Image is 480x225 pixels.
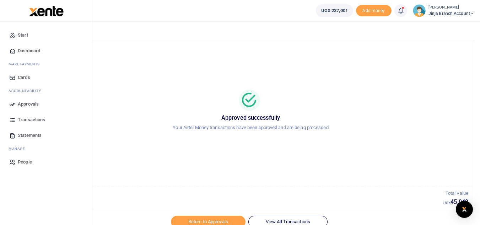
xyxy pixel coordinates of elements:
[12,61,40,67] span: ake Payments
[28,8,64,13] a: logo-small logo-large logo-large
[18,132,42,139] span: Statements
[12,146,25,151] span: anage
[316,4,353,17] a: UGX 237,001
[413,4,474,17] a: profile-user [PERSON_NAME] Jinja branch account
[6,154,86,170] a: People
[443,201,451,205] small: UGX
[6,70,86,85] a: Cards
[33,199,443,206] h5: 1
[321,7,348,14] span: UGX 237,001
[36,124,465,132] p: Your Airtel Money transactions have been approved and are being processed
[6,128,86,143] a: Statements
[356,7,392,13] a: Add money
[428,5,474,11] small: [PERSON_NAME]
[18,159,32,166] span: People
[14,88,41,93] span: countability
[456,201,473,218] div: Open Intercom Messenger
[36,114,465,122] h5: Approved successfully
[413,4,426,17] img: profile-user
[6,96,86,112] a: Approvals
[443,190,468,197] p: Total Value
[18,47,40,54] span: Dashboard
[6,27,86,43] a: Start
[6,43,86,59] a: Dashboard
[313,4,356,17] li: Wallet ballance
[443,199,468,206] h5: 45,949
[33,190,443,197] p: Total Transactions
[18,116,45,123] span: Transactions
[356,5,392,17] li: Toup your wallet
[356,5,392,17] span: Add money
[428,10,474,17] span: Jinja branch account
[6,112,86,128] a: Transactions
[6,143,86,154] li: M
[18,74,30,81] span: Cards
[18,32,28,39] span: Start
[29,6,64,16] img: logo-large
[6,85,86,96] li: Ac
[18,101,39,108] span: Approvals
[6,59,86,70] li: M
